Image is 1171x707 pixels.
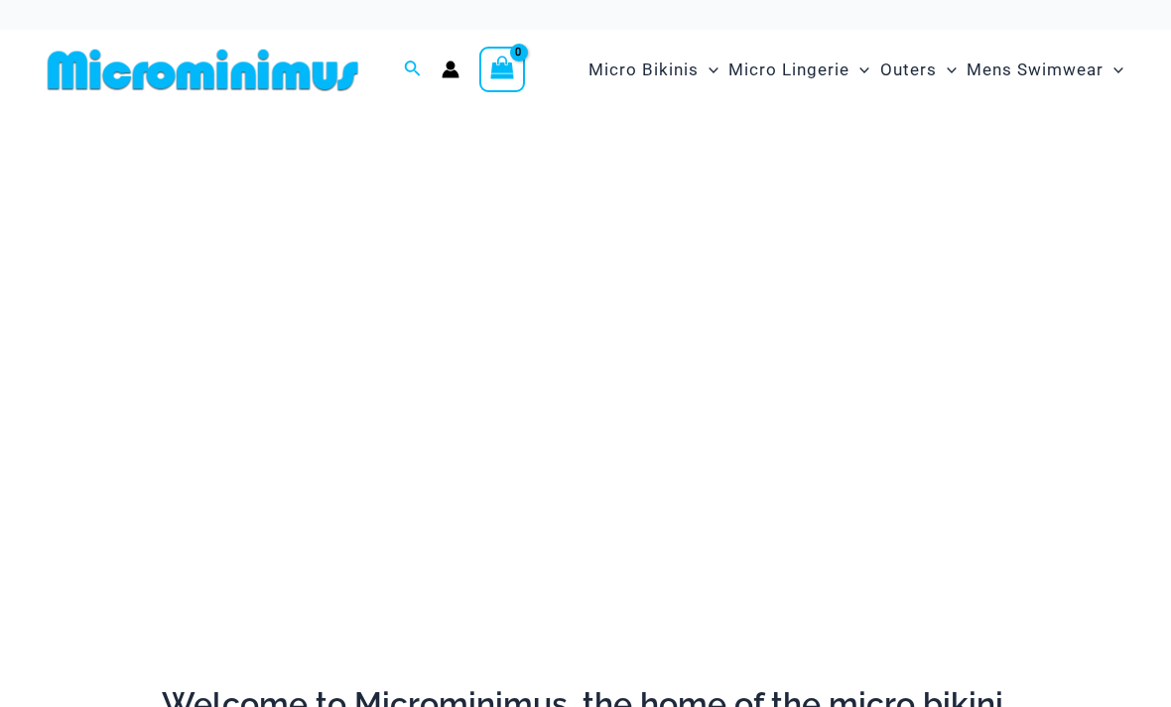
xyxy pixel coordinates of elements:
a: Account icon link [442,60,459,78]
span: Menu Toggle [699,45,718,95]
a: Micro LingerieMenu ToggleMenu Toggle [723,40,874,100]
a: OutersMenu ToggleMenu Toggle [875,40,962,100]
a: Micro BikinisMenu ToggleMenu Toggle [584,40,723,100]
span: Menu Toggle [937,45,957,95]
nav: Site Navigation [581,37,1131,103]
span: Outers [880,45,937,95]
a: Search icon link [404,58,422,82]
span: Menu Toggle [1104,45,1123,95]
span: Micro Bikinis [588,45,699,95]
img: MM SHOP LOGO FLAT [40,48,366,92]
a: View Shopping Cart, empty [479,47,525,92]
a: Mens SwimwearMenu ToggleMenu Toggle [962,40,1128,100]
span: Micro Lingerie [728,45,849,95]
span: Mens Swimwear [967,45,1104,95]
span: Menu Toggle [849,45,869,95]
